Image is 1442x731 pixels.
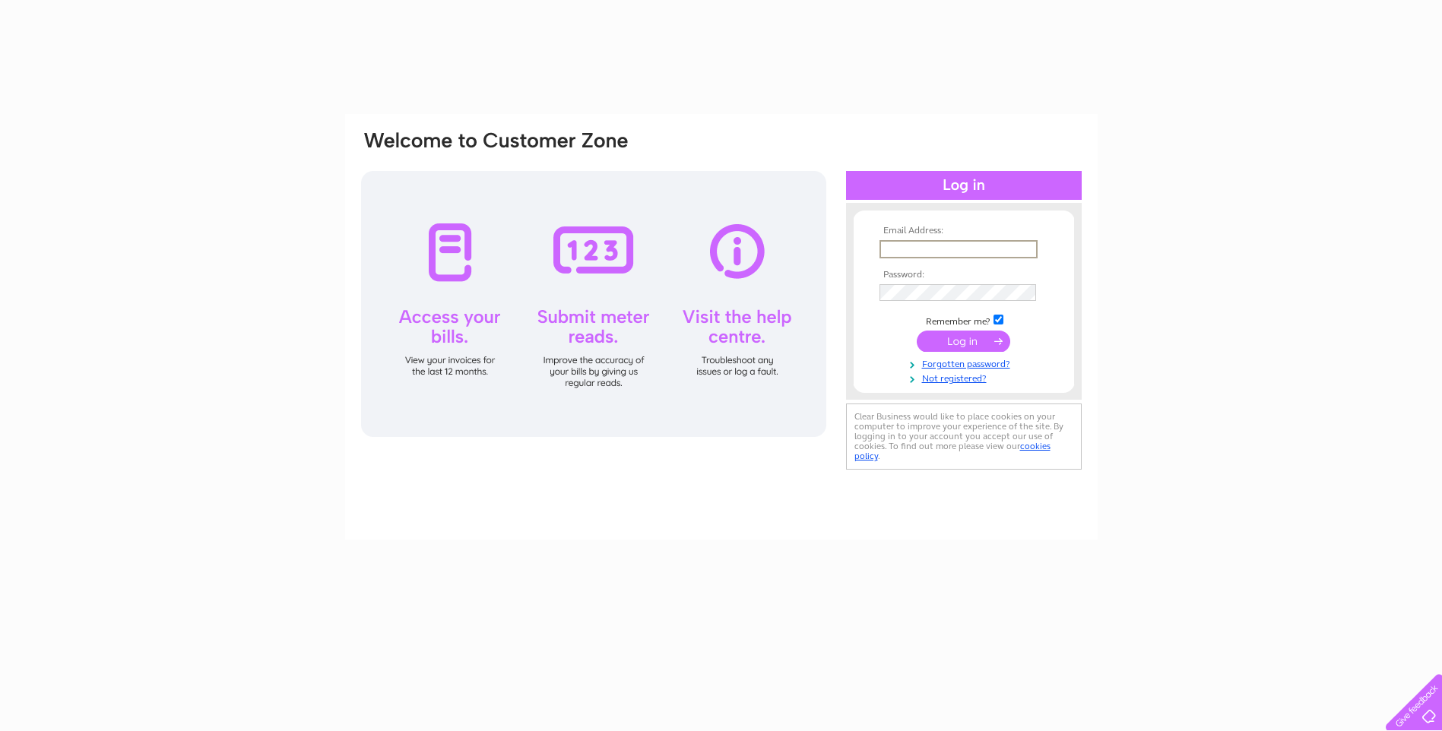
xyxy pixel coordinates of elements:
[854,441,1051,461] a: cookies policy
[876,270,1052,280] th: Password:
[846,403,1082,470] div: Clear Business would like to place cookies on your computer to improve your experience of the sit...
[879,370,1052,384] a: Not registered?
[879,356,1052,370] a: Forgotten password?
[917,331,1010,352] input: Submit
[876,226,1052,236] th: Email Address:
[876,312,1052,328] td: Remember me?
